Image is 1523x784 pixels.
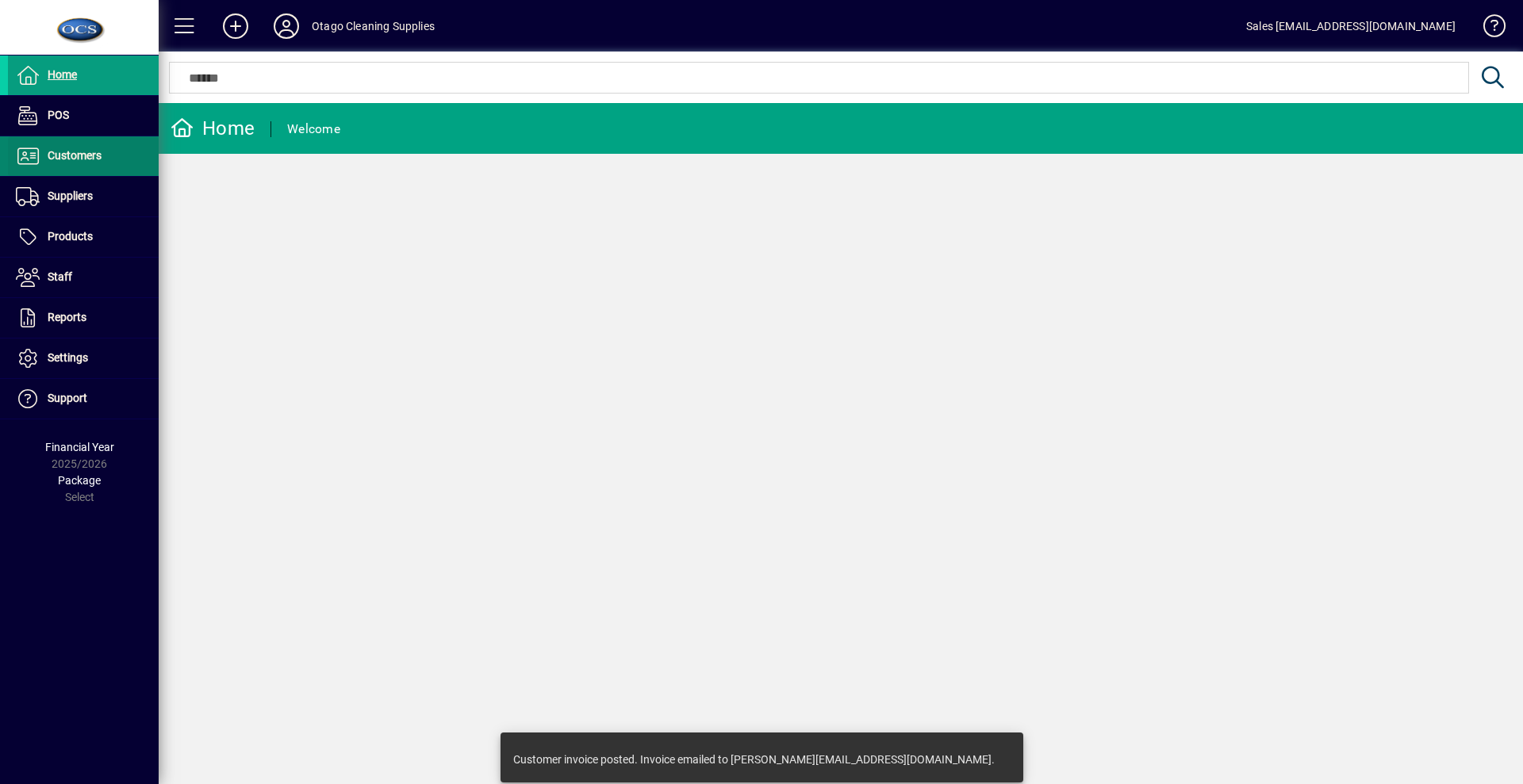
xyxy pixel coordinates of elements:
button: Add [210,12,261,40]
span: Home [48,68,77,81]
span: Customers [48,149,102,162]
a: POS [8,96,159,136]
span: Staff [48,270,72,283]
a: Staff [8,258,159,297]
a: Customers [8,136,159,176]
a: Support [8,379,159,419]
a: Settings [8,338,159,378]
div: Welcome [287,117,340,142]
span: Package [58,474,101,487]
span: POS [48,109,69,121]
span: Reports [48,311,86,323]
a: Reports [8,298,159,338]
span: Financial Year [45,441,114,453]
div: Otago Cleaning Supplies [312,13,435,39]
span: Support [48,392,87,404]
a: Knowledge Base [1471,3,1503,55]
span: Settings [48,351,88,364]
div: Sales [EMAIL_ADDRESS][DOMAIN_NAME] [1246,13,1456,39]
a: Suppliers [8,177,159,216]
span: Products [48,230,93,243]
a: Products [8,217,159,257]
button: Profile [261,12,312,40]
span: Suppliers [48,189,93,202]
div: Home [171,116,255,141]
div: Customer invoice posted. Invoice emailed to [PERSON_NAME][EMAIL_ADDRESS][DOMAIN_NAME]. [513,751,995,767]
